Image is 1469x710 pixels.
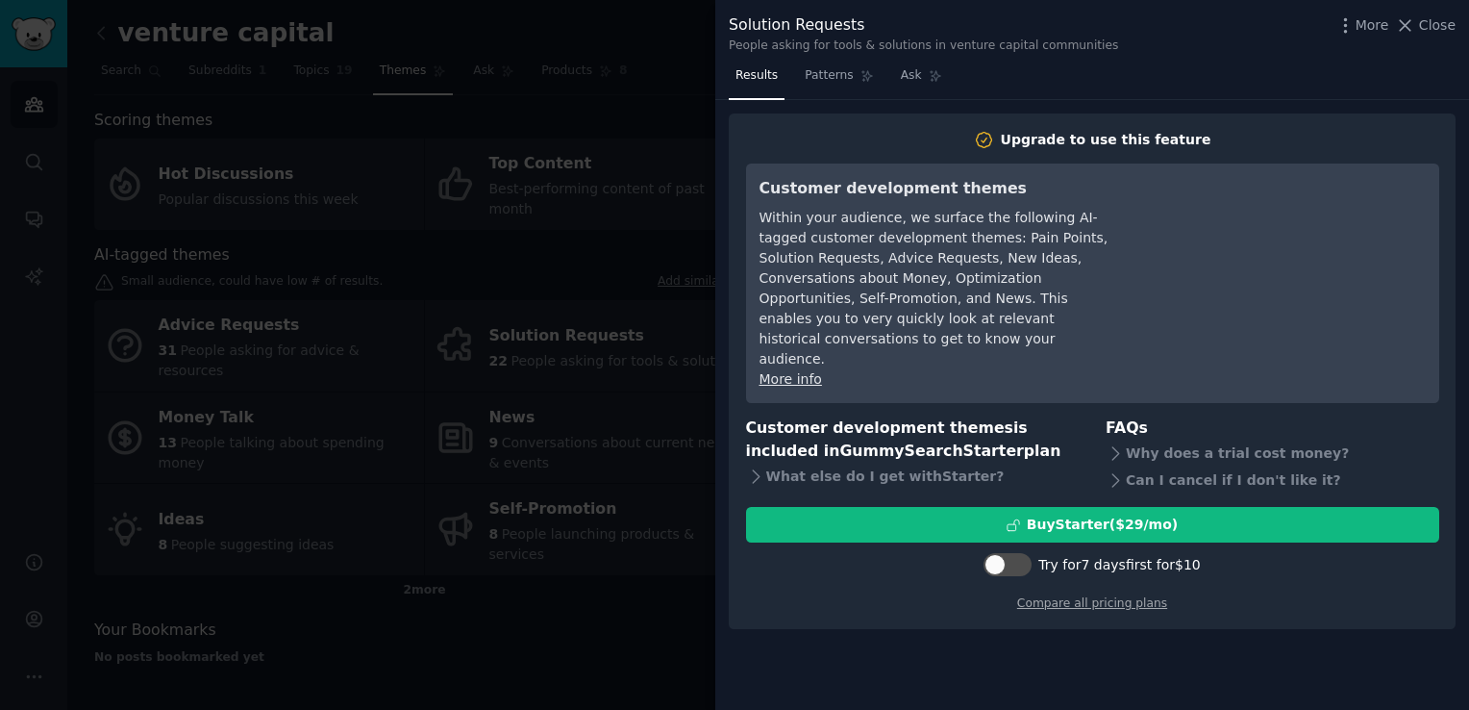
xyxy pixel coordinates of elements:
div: Can I cancel if I don't like it? [1106,467,1439,494]
a: Patterns [798,61,880,100]
span: GummySearch Starter [839,442,1023,460]
iframe: YouTube video player [1137,177,1426,321]
div: Try for 7 days first for $10 [1038,555,1200,575]
h3: FAQs [1106,417,1439,441]
a: Ask [894,61,949,100]
span: More [1356,15,1389,36]
span: Patterns [805,67,853,85]
div: Upgrade to use this feature [1001,130,1211,150]
div: People asking for tools & solutions in venture capital communities [729,38,1118,55]
button: More [1335,15,1389,36]
h3: Customer development themes is included in plan [746,417,1080,464]
span: Close [1419,15,1456,36]
a: Compare all pricing plans [1017,596,1167,610]
div: Solution Requests [729,13,1118,38]
div: Buy Starter ($ 29 /mo ) [1027,515,1178,535]
h3: Customer development themes [759,177,1110,201]
div: What else do I get with Starter ? [746,464,1080,491]
a: More info [759,371,822,387]
div: Why does a trial cost money? [1106,440,1439,467]
span: Results [735,67,778,85]
span: Ask [901,67,922,85]
div: Within your audience, we surface the following AI-tagged customer development themes: Pain Points... [759,208,1110,369]
button: BuyStarter($29/mo) [746,507,1439,543]
button: Close [1395,15,1456,36]
a: Results [729,61,784,100]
